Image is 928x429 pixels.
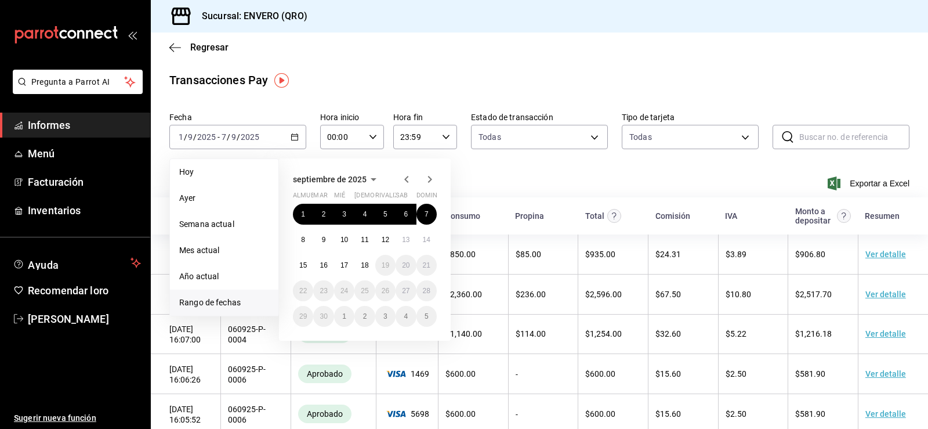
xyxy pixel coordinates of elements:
[301,210,305,218] abbr: 1 de septiembre de 2025
[202,10,307,21] font: Sucursal: ENVERO (QRO)
[660,290,681,299] font: 67.50
[402,261,409,269] abbr: 20 de septiembre de 2025
[425,312,429,320] font: 5
[169,73,268,87] font: Transacciones Pay
[865,329,906,338] font: Ver detalle
[179,272,219,281] font: Año actual
[660,369,681,378] font: 15.60
[169,365,201,384] font: [DATE] 16:06:26
[313,306,333,327] button: 30 de septiembre de 2025
[340,236,348,244] abbr: 10 de septiembre de 2025
[865,290,906,299] font: Ver detalle
[726,290,730,299] font: $
[313,192,327,204] abbr: martes
[320,287,327,295] abbr: 23 de septiembre de 2025
[342,312,346,320] abbr: 1 de octubre de 2025
[340,261,348,269] abbr: 17 de septiembre de 2025
[363,312,367,320] font: 2
[28,259,59,271] font: Ayuda
[590,409,615,419] font: 600.00
[354,192,423,199] font: [DEMOGRAPHIC_DATA]
[837,209,851,223] svg: Este es el monto resultante del total pagado menos comisión e IVA. Esta será la parte que se depo...
[14,413,96,423] font: Sugerir nueva función
[423,261,430,269] abbr: 21 de septiembre de 2025
[179,167,194,176] font: Hoy
[396,204,416,225] button: 6 de septiembre de 2025
[396,192,408,204] abbr: sábado
[425,210,429,218] abbr: 7 de septiembre de 2025
[795,290,800,299] font: $
[334,204,354,225] button: 3 de septiembre de 2025
[299,287,307,295] abbr: 22 de septiembre de 2025
[383,312,387,320] abbr: 3 de octubre de 2025
[293,229,313,250] button: 8 de septiembre de 2025
[585,329,590,338] font: $
[585,250,590,259] font: $
[402,236,409,244] font: 13
[383,210,387,218] font: 5
[396,280,416,301] button: 27 de septiembre de 2025
[361,287,368,295] font: 25
[299,287,307,295] font: 22
[445,409,450,419] font: $
[402,236,409,244] abbr: 13 de septiembre de 2025
[361,261,368,269] abbr: 18 de septiembre de 2025
[28,284,108,297] font: Recomendar loro
[340,287,348,295] abbr: 24 de septiembre de 2025
[320,312,327,320] abbr: 30 de septiembre de 2025
[726,250,730,259] font: $
[799,125,909,149] input: Buscar no. de referencia
[585,290,590,299] font: $
[402,261,409,269] font: 20
[660,329,681,338] font: 32.60
[795,369,800,378] font: $
[516,250,520,259] font: $
[402,287,409,295] abbr: 27 de septiembre de 2025
[307,409,343,419] font: Aprobado
[726,409,730,419] font: $
[590,329,622,338] font: 1,254.00
[622,113,675,122] font: Tipo de tarjeta
[313,255,333,276] button: 16 de septiembre de 2025
[450,369,476,378] font: 600.00
[28,147,55,160] font: Menú
[416,229,437,250] button: 14 de septiembre de 2025
[800,250,825,259] font: 906.80
[169,42,229,53] button: Regresar
[301,210,305,218] font: 1
[590,369,615,378] font: 600.00
[423,261,430,269] font: 21
[478,132,501,142] font: Todas
[340,236,348,244] font: 10
[655,329,660,338] font: $
[795,409,800,419] font: $
[190,42,229,53] font: Regresar
[354,280,375,301] button: 25 de septiembre de 2025
[795,250,800,259] font: $
[299,261,307,269] font: 15
[169,405,201,424] font: [DATE] 16:05:52
[128,30,137,39] button: abrir_cajón_menú
[396,255,416,276] button: 20 de septiembre de 2025
[298,365,351,383] div: Transacciones cobradas de manera exitosa.
[404,312,408,320] abbr: 4 de octubre de 2025
[416,306,437,327] button: 5 de octubre de 2025
[340,261,348,269] font: 17
[334,255,354,276] button: 17 de septiembre de 2025
[354,229,375,250] button: 11 de septiembre de 2025
[217,132,220,142] font: -
[585,369,590,378] font: $
[520,290,546,299] font: 236.00
[334,192,345,199] font: mié
[520,250,541,259] font: 85.00
[404,210,408,218] abbr: 6 de septiembre de 2025
[179,193,196,203] font: Ayer
[607,209,621,223] svg: Este monto equivale al total pagado por el comensal antes de aplicar Comisión e IVA.
[416,192,444,199] font: dominio
[382,261,389,269] font: 19
[354,192,423,204] abbr: jueves
[416,204,437,225] button: 7 de septiembre de 2025
[471,113,553,122] font: Estado de transacción
[730,290,751,299] font: 10.80
[197,132,216,142] input: ----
